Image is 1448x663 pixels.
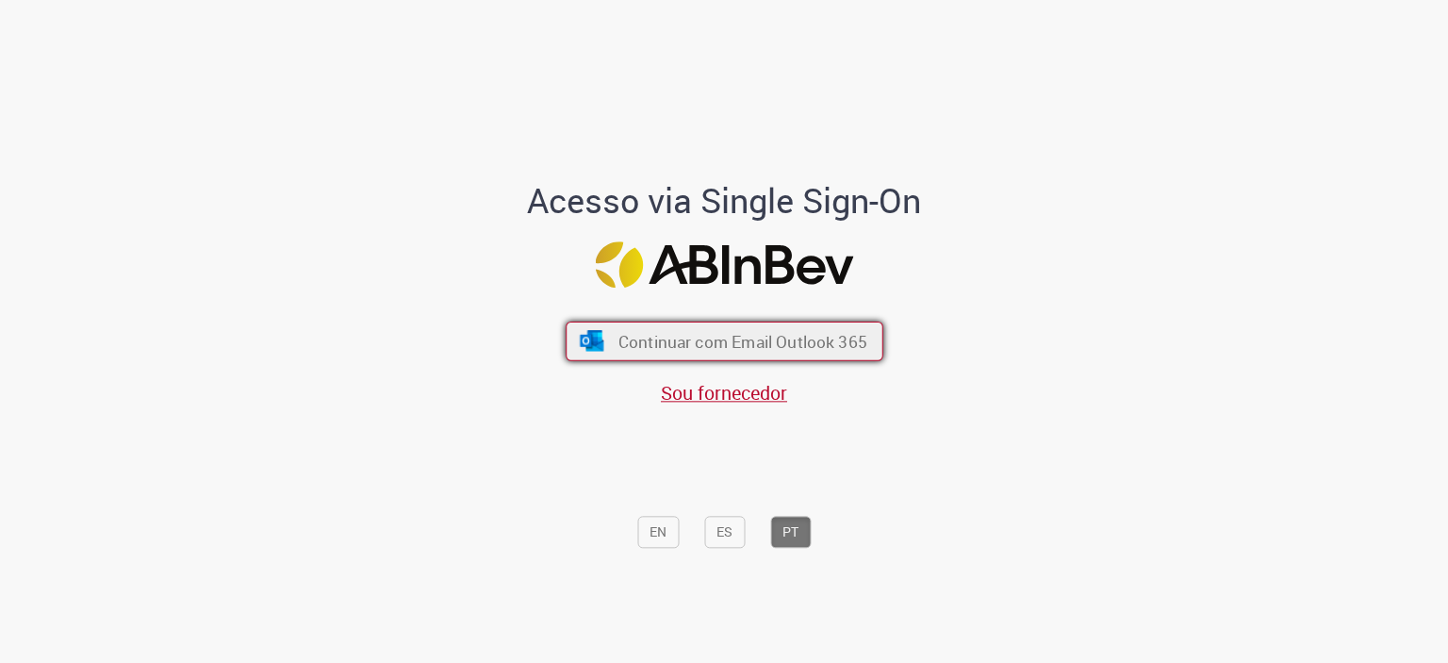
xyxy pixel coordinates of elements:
img: Logo ABInBev [595,242,853,289]
button: PT [770,517,811,549]
button: ícone Azure/Microsoft 360 Continuar com Email Outlook 365 [566,321,883,360]
img: ícone Azure/Microsoft 360 [578,330,605,351]
a: Sou fornecedor [661,380,787,406]
span: Continuar com Email Outlook 365 [617,330,866,352]
h1: Acesso via Single Sign-On [463,182,986,220]
button: ES [704,517,745,549]
button: EN [637,517,679,549]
